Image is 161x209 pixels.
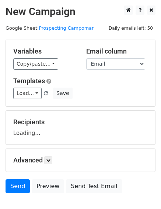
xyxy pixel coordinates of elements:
h5: Variables [13,47,75,55]
h5: Advanced [13,156,148,164]
small: Google Sheet: [6,25,94,31]
a: Send [6,179,30,193]
h5: Email column [86,47,148,55]
h2: New Campaign [6,5,155,18]
a: Preview [32,179,64,193]
a: Daily emails left: 50 [106,25,155,31]
a: Copy/paste... [13,58,58,70]
h5: Recipients [13,118,148,126]
a: Send Test Email [66,179,122,193]
div: Loading... [13,118,148,137]
span: Daily emails left: 50 [106,24,155,32]
a: Load... [13,88,42,99]
a: Templates [13,77,45,85]
button: Save [53,88,72,99]
a: Prospecting Campomar [39,25,94,31]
